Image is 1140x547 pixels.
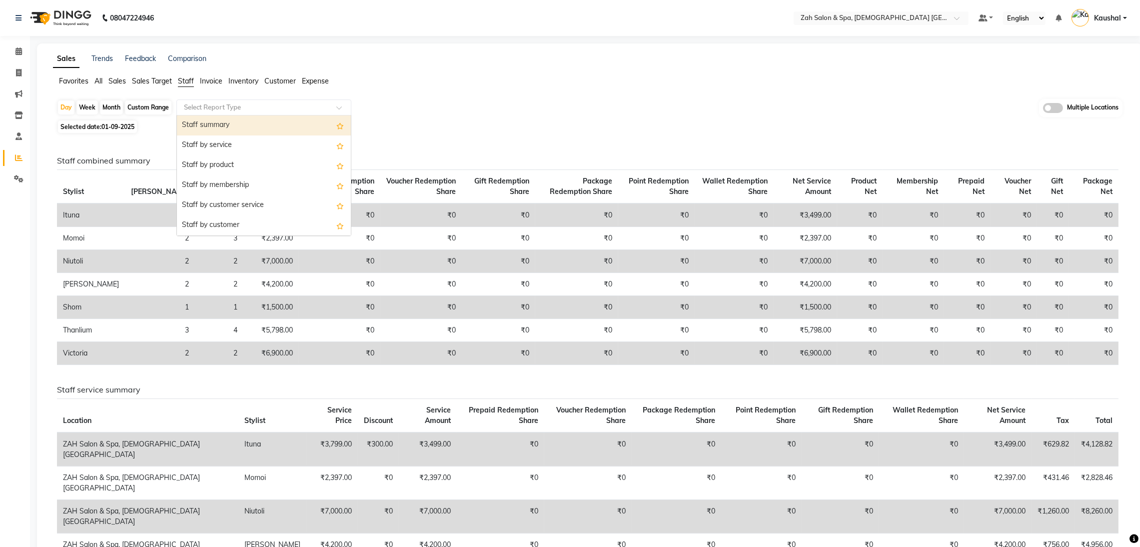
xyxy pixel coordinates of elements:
td: ₹0 [381,319,462,342]
td: Ituna [238,432,306,466]
img: Kaushal [1072,9,1089,26]
td: ₹0 [837,250,883,273]
span: Selected date: [58,120,137,133]
td: ₹2,397.00 [964,466,1032,500]
span: Service Price [327,405,352,425]
td: ₹0 [299,319,380,342]
span: [PERSON_NAME] [131,187,189,196]
td: ₹0 [457,500,544,533]
td: ₹0 [991,319,1037,342]
td: ₹2,397.00 [306,466,358,500]
td: ₹0 [462,319,536,342]
td: ₹0 [991,296,1037,319]
td: ₹0 [721,500,802,533]
td: ₹6,900.00 [244,342,299,365]
span: Add this report to Favorites List [336,219,344,231]
div: Staff by product [177,155,351,175]
td: ₹0 [837,273,883,296]
span: Wallet Redemption Share [702,176,768,196]
span: Wallet Redemption Share [893,405,958,425]
td: ₹7,000.00 [399,500,457,533]
span: Prepaid Net [958,176,985,196]
td: ₹0 [1069,319,1119,342]
td: ₹0 [944,319,991,342]
td: ₹0 [837,296,883,319]
td: ₹0 [535,227,618,250]
td: ₹0 [944,342,991,365]
td: [PERSON_NAME] [57,273,125,296]
td: ₹0 [381,296,462,319]
td: ₹3,499.00 [964,432,1032,466]
td: ₹1,500.00 [244,296,299,319]
a: Comparison [168,54,206,63]
td: ₹0 [883,296,944,319]
td: ₹0 [618,273,694,296]
td: ₹4,128.82 [1075,432,1119,466]
td: ₹0 [462,227,536,250]
span: Net Service Amount [987,405,1026,425]
td: ₹0 [618,296,694,319]
td: ₹0 [991,273,1037,296]
td: ₹0 [695,250,774,273]
td: ₹0 [299,227,380,250]
td: ₹0 [1037,342,1069,365]
td: 2 [195,342,244,365]
span: Stylist [63,187,84,196]
td: ₹0 [802,466,879,500]
h6: Staff service summary [57,385,1119,394]
td: ₹0 [944,250,991,273]
td: ₹5,798.00 [244,319,299,342]
span: Add this report to Favorites List [336,179,344,191]
td: ₹0 [695,296,774,319]
td: ZAH Salon & Spa, [DEMOGRAPHIC_DATA] [GEOGRAPHIC_DATA] [57,432,238,466]
td: ZAH Salon & Spa, [DEMOGRAPHIC_DATA] [GEOGRAPHIC_DATA] [57,466,238,500]
td: ₹0 [837,203,883,227]
span: Staff [178,76,194,85]
span: Expense [302,76,329,85]
td: ₹0 [1037,250,1069,273]
td: 2 [125,203,195,227]
span: Inventory [228,76,258,85]
td: ₹3,499.00 [774,203,837,227]
img: logo [25,4,94,32]
div: Staff by membership [177,175,351,195]
td: 2 [125,250,195,273]
td: ₹0 [299,342,380,365]
td: ₹0 [358,500,399,533]
span: Package Redemption Share [643,405,715,425]
td: 2 [195,273,244,296]
td: ₹0 [879,500,964,533]
span: Voucher Net [1005,176,1031,196]
span: Point Redemption Share [629,176,689,196]
td: ₹0 [883,203,944,227]
td: ₹0 [883,250,944,273]
div: Staff by customer service [177,195,351,215]
td: ₹0 [1069,203,1119,227]
td: ₹0 [381,342,462,365]
td: 3 [195,227,244,250]
td: ₹0 [802,432,879,466]
a: Trends [91,54,113,63]
span: 01-09-2025 [101,123,134,130]
td: ₹0 [802,500,879,533]
td: ₹0 [462,273,536,296]
td: ₹0 [632,466,721,500]
span: Product Net [851,176,877,196]
span: Gift Redemption Share [474,176,529,196]
td: ₹1,260.00 [1032,500,1075,533]
td: ₹0 [457,466,544,500]
td: ₹0 [879,432,964,466]
td: ₹0 [535,250,618,273]
td: 1 [125,296,195,319]
td: ₹0 [1069,296,1119,319]
td: ₹0 [721,466,802,500]
td: ₹0 [883,319,944,342]
span: Package Net [1083,176,1113,196]
span: Add this report to Favorites List [336,119,344,131]
span: Net Service Amount [793,176,831,196]
td: ₹0 [1069,227,1119,250]
span: Voucher Redemption Share [556,405,626,425]
div: Staff by customer [177,215,351,235]
td: ₹2,397.00 [399,466,457,500]
td: ₹0 [1069,273,1119,296]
